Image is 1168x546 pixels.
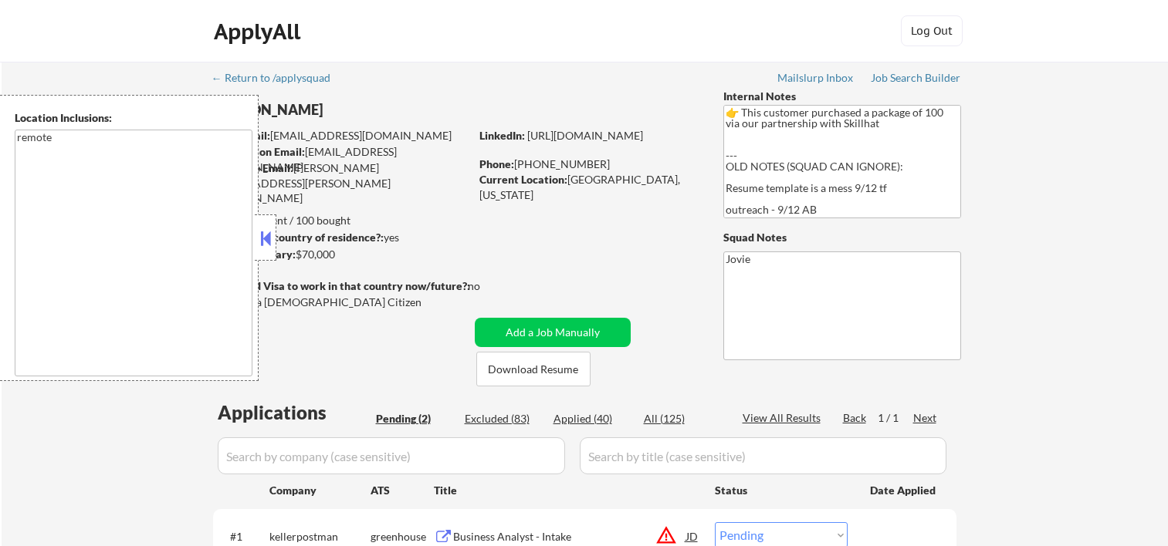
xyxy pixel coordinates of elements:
[913,410,938,426] div: Next
[475,318,631,347] button: Add a Job Manually
[269,483,371,498] div: Company
[213,160,469,206] div: [PERSON_NAME][EMAIL_ADDRESS][PERSON_NAME][DOMAIN_NAME]
[870,483,938,498] div: Date Applied
[715,476,848,504] div: Status
[214,144,469,174] div: [EMAIL_ADDRESS][DOMAIN_NAME]
[212,231,384,244] strong: Can work in country of residence?:
[15,110,252,126] div: Location Inclusions:
[213,100,530,120] div: [PERSON_NAME]
[901,15,963,46] button: Log Out
[230,529,257,544] div: #1
[214,19,305,45] div: ApplyAll
[871,72,961,87] a: Job Search Builder
[212,230,465,245] div: yes
[777,72,855,87] a: Mailslurp Inbox
[269,529,371,544] div: kellerpostman
[212,247,469,262] div: $70,000
[479,157,514,170] strong: Phone:
[214,128,469,143] div: [EMAIL_ADDRESS][DOMAIN_NAME]
[218,437,565,474] input: Search by company (case sensitive)
[212,213,469,228] div: 40 sent / 100 bought
[465,411,542,426] div: Excluded (83)
[743,410,825,426] div: View All Results
[878,410,913,426] div: 1 / 1
[434,483,700,498] div: Title
[212,72,345,87] a: ← Return to /applysquad
[476,352,591,386] button: Download Resume
[527,129,643,142] a: [URL][DOMAIN_NAME]
[213,279,470,292] strong: Will need Visa to work in that country now/future?:
[213,295,474,310] div: Yes, I am a [DEMOGRAPHIC_DATA] Citizen
[479,173,567,186] strong: Current Location:
[777,72,855,83] div: Mailslurp Inbox
[371,483,434,498] div: ATS
[644,411,721,426] div: All (125)
[218,403,371,422] div: Applications
[723,230,961,245] div: Squad Notes
[843,410,868,426] div: Back
[371,529,434,544] div: greenhouse
[376,411,453,426] div: Pending (2)
[723,89,961,104] div: Internal Notes
[212,72,345,83] div: ← Return to /applysquad
[479,157,698,172] div: [PHONE_NUMBER]
[554,411,631,426] div: Applied (40)
[580,437,946,474] input: Search by title (case sensitive)
[479,129,525,142] strong: LinkedIn:
[479,172,698,202] div: [GEOGRAPHIC_DATA], [US_STATE]
[468,278,512,294] div: no
[655,524,677,546] button: warning_amber
[453,529,686,544] div: Business Analyst - Intake
[871,72,961,83] div: Job Search Builder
